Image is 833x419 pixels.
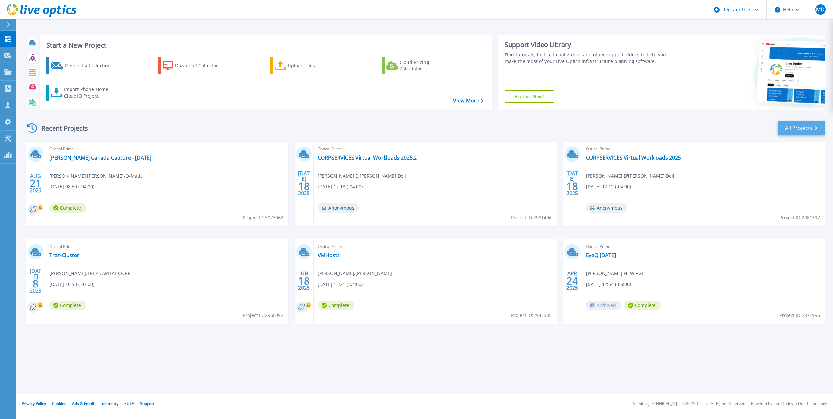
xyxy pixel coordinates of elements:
[298,269,310,293] div: JUN 2025
[318,183,363,190] span: [DATE] 12:13 (-04:00)
[65,59,117,72] div: Request a Collection
[49,154,151,161] a: [PERSON_NAME] Canada Capture - [DATE]
[683,402,745,406] li: © 2025 Dell Inc. All Rights Reserved
[158,57,231,74] a: Download Collector
[46,57,119,74] a: Request a Collection
[49,183,94,190] span: [DATE] 08:50 (-04:00)
[778,121,825,135] a: All Projects
[511,214,552,221] span: Project ID: 2981406
[511,312,552,319] span: Project ID: 2943535
[25,120,97,136] div: Recent Projects
[586,252,616,258] a: EyeQ [DATE]
[318,172,406,179] span: [PERSON_NAME] D'[PERSON_NAME] , Dell
[566,278,578,284] span: 24
[29,269,42,293] div: [DATE] 2025
[298,183,310,189] span: 18
[586,172,674,179] span: [PERSON_NAME] D'[PERSON_NAME] , Dell
[318,301,354,310] span: Complete
[49,270,130,277] span: [PERSON_NAME] , TREZ CAPITAL CORP
[243,214,283,221] span: Project ID: 3023062
[382,57,454,74] a: Cloud Pricing Calculator
[586,203,627,213] span: Anonymous
[779,214,820,221] span: Project ID: 2981397
[175,59,227,72] div: Download Collector
[751,402,827,406] li: Powered by Live Optics, a Dell Technology
[505,52,673,65] div: Find tutorials, instructional guides and other support videos to help you make the most of your L...
[49,146,284,153] span: Optical Prime
[453,98,483,104] a: View More
[140,401,154,406] a: Support
[33,281,39,287] span: 8
[64,86,115,99] div: Import Phone Home CloudIQ Project
[318,243,553,250] span: Optical Prime
[22,401,46,406] a: Privacy Policy
[624,301,661,310] span: Complete
[586,270,644,277] span: [PERSON_NAME] , NEW AGE
[586,146,821,153] span: Optical Prime
[49,301,86,310] span: Complete
[49,243,284,250] span: Optical Prime
[46,42,483,49] h3: Start a New Project
[243,312,283,319] span: Project ID: 2968092
[586,183,631,190] span: [DATE] 12:12 (-04:00)
[318,154,417,161] a: CORPSERVICES Virtual Workloads 2025.2
[505,90,554,103] a: Explore Now!
[100,401,118,406] a: Telemetry
[566,171,578,195] div: [DATE] 2025
[52,401,66,406] a: Cookies
[318,270,392,277] span: [PERSON_NAME] , [PERSON_NAME]
[72,401,94,406] a: Ads & Email
[298,171,310,195] div: [DATE] 2025
[816,7,825,12] span: MD
[318,252,340,258] a: VMHosts
[633,402,677,406] li: Version: [TECHNICAL_ID]
[124,401,134,406] a: EULA
[586,301,621,310] span: Archived
[30,180,41,186] span: 21
[49,203,86,213] span: Complete
[49,172,143,179] span: [PERSON_NAME] , [PERSON_NAME]-O-Matic
[566,269,578,293] div: APR 2025
[586,154,681,161] a: CORPSERVICES Virtual Workloads 2025
[298,278,310,284] span: 18
[49,281,94,288] span: [DATE] 10:53 (-07:00)
[505,40,673,49] div: Support Video Library
[566,183,578,189] span: 18
[270,57,343,74] a: Upload Files
[49,252,79,258] a: Trez-Cluster
[586,243,821,250] span: Optical Prime
[29,171,42,195] div: AUG 2025
[586,281,631,288] span: [DATE] 12:54 (-06:00)
[779,312,820,319] span: Project ID: 2871996
[318,203,359,213] span: Anonymous
[288,59,340,72] div: Upload Files
[318,146,553,153] span: Optical Prime
[318,281,363,288] span: [DATE] 13:21 (-04:00)
[400,59,452,72] div: Cloud Pricing Calculator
